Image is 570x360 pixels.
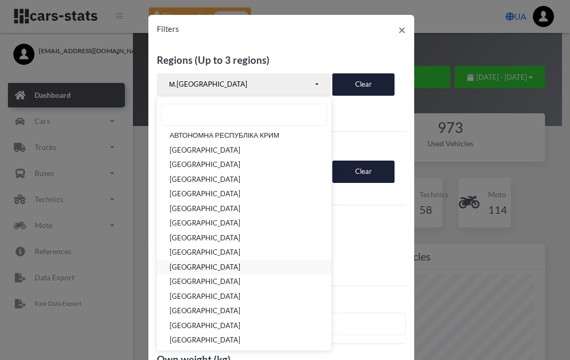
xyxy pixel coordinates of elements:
[170,204,240,214] span: [GEOGRAPHIC_DATA]
[170,145,240,156] span: [GEOGRAPHIC_DATA]
[170,321,240,331] span: [GEOGRAPHIC_DATA]
[170,277,240,287] span: [GEOGRAPHIC_DATA]
[161,104,327,126] input: Search
[390,15,414,45] button: Close
[157,54,270,66] b: Regions (Up to 3 regions)
[169,79,314,90] div: М.[GEOGRAPHIC_DATA]
[332,161,395,183] button: Clear
[170,247,240,258] span: [GEOGRAPHIC_DATA]
[170,233,240,244] span: [GEOGRAPHIC_DATA]
[170,130,279,141] span: АВТОНОМНА РЕСПУБЛІКА КРИМ
[157,24,179,34] span: Filters
[170,291,240,302] span: [GEOGRAPHIC_DATA]
[170,306,240,316] span: [GEOGRAPHIC_DATA]
[332,73,395,96] button: Clear
[157,73,331,96] button: М.КИЇВ
[170,174,240,185] span: [GEOGRAPHIC_DATA]
[170,160,240,170] span: [GEOGRAPHIC_DATA]
[170,189,240,199] span: [GEOGRAPHIC_DATA]
[170,218,240,229] span: [GEOGRAPHIC_DATA]
[170,335,240,346] span: [GEOGRAPHIC_DATA]
[398,22,406,37] span: ×
[170,262,240,273] span: [GEOGRAPHIC_DATA]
